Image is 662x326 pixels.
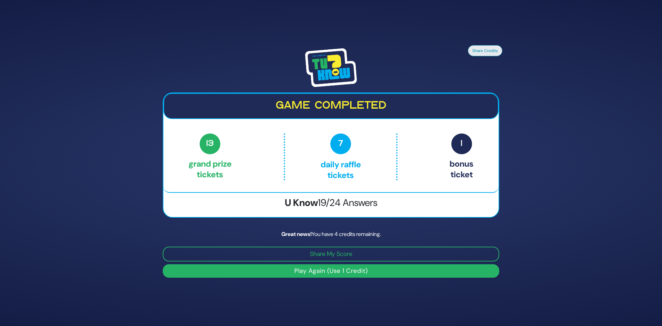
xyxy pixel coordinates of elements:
span: 13 [200,134,220,154]
button: Share My Score [163,247,499,261]
p: Bonus ticket [450,134,473,180]
button: Share Credits [468,45,502,56]
span: 7 [330,134,351,154]
span: 1 [451,134,472,154]
h3: U Know [163,197,499,209]
button: Play Again (Use 1 Credit) [163,264,499,278]
h2: Game completed [170,99,492,112]
img: Tournament Logo [305,48,357,87]
div: You have 4 credits remaining. [163,230,499,238]
p: Grand Prize tickets [189,134,232,180]
span: 19/24 Answers [318,196,378,209]
p: Daily Raffle tickets [300,134,382,180]
strong: Great news! [281,230,312,238]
